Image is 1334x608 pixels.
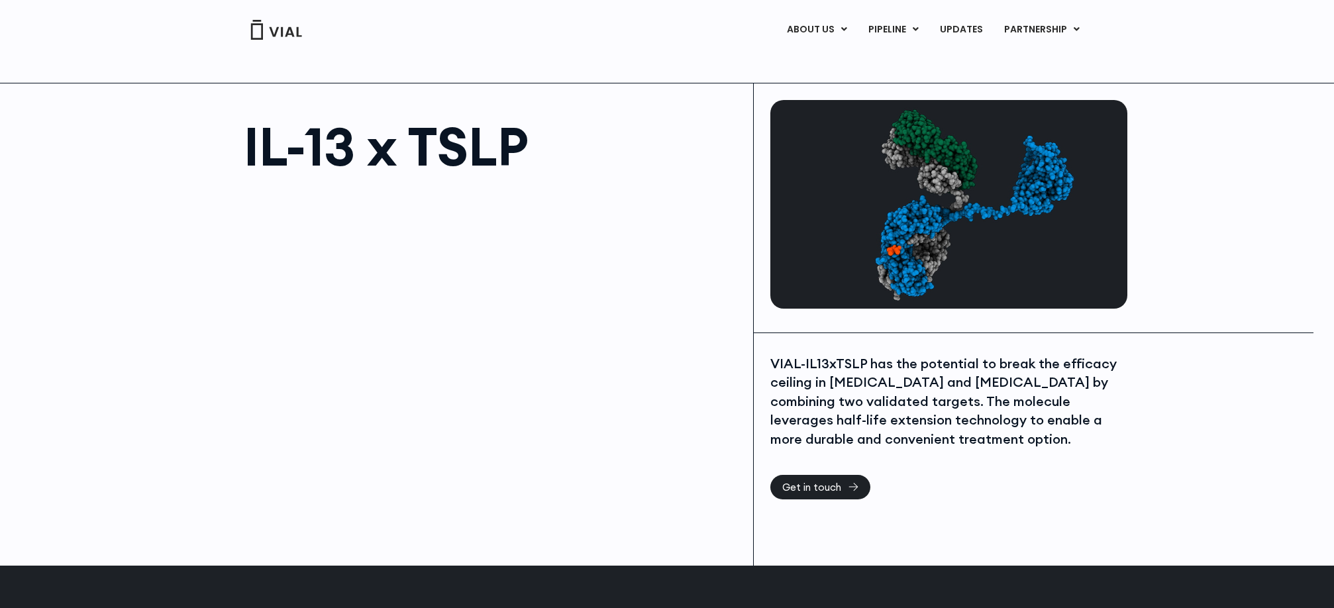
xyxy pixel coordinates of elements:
[776,19,857,41] a: ABOUT USMenu Toggle
[994,19,1090,41] a: PARTNERSHIPMenu Toggle
[770,475,870,499] a: Get in touch
[250,20,303,40] img: Vial Logo
[858,19,929,41] a: PIPELINEMenu Toggle
[770,354,1124,449] div: VIAL-IL13xTSLP has the potential to break the efficacy ceiling in [MEDICAL_DATA] and [MEDICAL_DAT...
[782,482,841,492] span: Get in touch
[929,19,993,41] a: UPDATES
[244,120,740,173] h1: IL-13 x TSLP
